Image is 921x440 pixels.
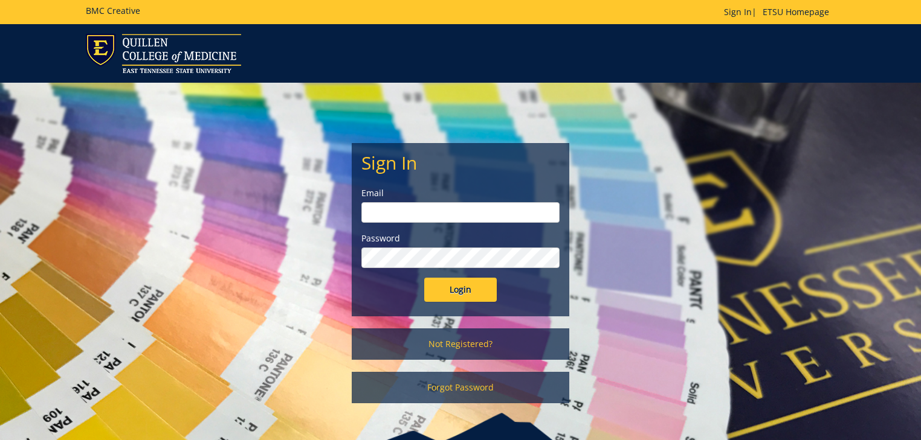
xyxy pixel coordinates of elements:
label: Email [361,187,560,199]
a: Not Registered? [352,328,569,360]
label: Password [361,232,560,244]
h5: BMC Creative [86,6,140,15]
a: ETSU Homepage [757,6,835,18]
a: Forgot Password [352,372,569,403]
img: ETSU logo [86,34,241,73]
p: | [724,6,835,18]
input: Login [424,278,497,302]
h2: Sign In [361,153,560,173]
a: Sign In [724,6,752,18]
